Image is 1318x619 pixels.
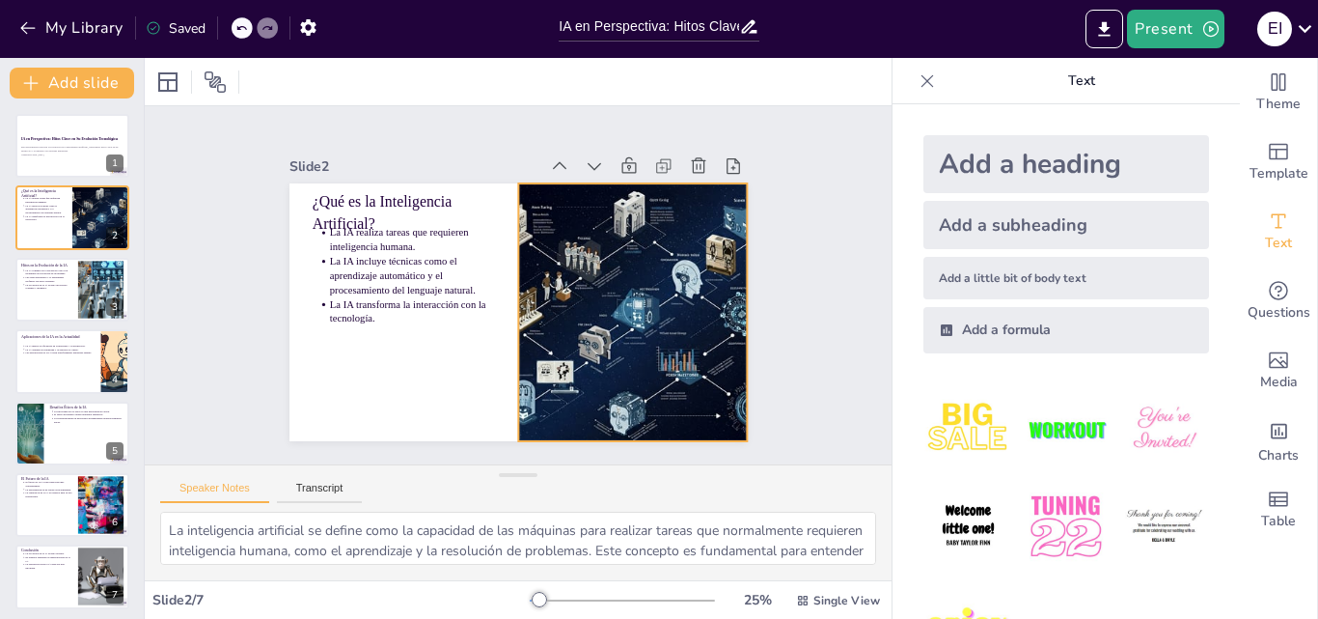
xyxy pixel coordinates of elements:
[1260,372,1298,393] span: Media
[25,214,67,221] p: La IA transforma la interacción con la tecnología.
[25,556,72,563] p: Es esencial entender las implicaciones de la IA.
[25,283,72,290] p: La evolución de la IA ha sido un proceso continuo y dinámico.
[374,139,495,290] p: La IA transforma la interacción con la tecnología.
[21,187,67,198] p: ¿Qué es la Inteligencia Artificial?
[923,384,1013,474] img: 1.jpeg
[21,263,72,268] p: Hitos en la Evolución de la IA
[10,68,134,98] button: Add slide
[1248,302,1310,324] span: Questions
[15,329,129,393] div: 4
[25,552,72,556] p: La evolución de la IA ha sido notable.
[54,416,124,423] p: La responsabilidad en decisiones automatizadas plantea preguntas éticas.
[923,201,1209,249] div: Add a subheading
[15,402,129,465] div: 5
[923,307,1209,353] div: Add a formula
[25,488,72,492] p: La automatización de tareas se incrementará.
[559,13,739,41] input: Insert title
[146,19,206,38] div: Saved
[25,352,95,355] p: Las aplicaciones de la IA están transformando industrias enteras.
[1240,267,1317,336] div: Get real-time input from your audience
[438,63,580,237] p: ¿Qué es la Inteligencia Artificial?
[813,593,880,608] span: Single View
[106,298,124,316] div: 3
[923,482,1013,572] img: 4.jpeg
[734,591,781,609] div: 25 %
[15,258,129,322] div: 3
[21,146,124,153] p: Esta presentación explora la evolución de la inteligencia artificial, destacando hitos clave en s...
[923,257,1209,299] div: Add a little bit of body text
[25,204,67,214] p: La IA incluye técnicas como el aprendizaje automático y el procesamiento del lenguaje natural.
[106,227,124,244] div: 2
[25,268,72,275] p: La IA comenzó en la década de 1950 con programas de resolución de problemas.
[398,114,530,273] p: La IA incluye técnicas como el aprendizaje automático y el procesamiento del lenguaje natural.
[106,586,124,604] div: 7
[1257,10,1292,48] button: E I
[25,196,67,203] p: La IA realiza tareas que requieren inteligencia humana.
[14,13,131,43] button: My Library
[277,482,363,503] button: Transcript
[25,492,72,498] p: La regulación de la IA es esencial para su uso responsable.
[1240,475,1317,545] div: Add a table
[923,135,1209,193] div: Add a heading
[54,409,124,413] p: La privacidad de los datos es una preocupación crítica.
[49,404,124,409] p: Desafíos Éticos de la IA
[152,67,183,98] div: Layout
[15,114,129,178] div: 1
[21,153,124,156] p: Generated with [URL]
[21,334,96,340] p: Aplicaciones de la IA en la Actualidad
[943,58,1221,104] p: Text
[25,481,72,488] p: El futuro de la IA traerá innovaciones sorprendentes.
[1257,12,1292,46] div: E I
[1256,94,1301,115] span: Theme
[1261,511,1296,532] span: Table
[473,24,634,237] div: Slide 2
[106,155,124,172] div: 1
[1240,127,1317,197] div: Add ready made slides
[1265,233,1292,254] span: Text
[1240,197,1317,267] div: Add text boxes
[54,412,124,416] p: El sesgo algorítmico puede perpetuar prejuicios.
[160,512,876,565] textarea: La inteligencia artificial se define como la capacidad de las máquinas para realizar tareas que n...
[15,185,129,249] div: 2
[106,371,124,388] div: 4
[21,548,72,553] p: Conclusión
[106,514,124,531] div: 6
[1127,10,1223,48] button: Present
[106,442,124,460] div: 5
[21,476,72,482] p: El Futuro de la IA
[204,70,227,94] span: Position
[432,98,553,248] p: La IA realiza tareas que requieren inteligencia humana.
[1258,445,1299,466] span: Charts
[1119,482,1209,572] img: 6.jpeg
[1085,10,1123,48] button: Export to PowerPoint
[152,591,530,609] div: Slide 2 / 7
[21,137,118,141] strong: IA en Perspectiva: Hitos Clave en Su Evolución Tecnológica
[25,563,72,570] p: La educación sobre la IA debe ser una prioridad.
[1021,384,1111,474] img: 2.jpeg
[15,545,129,608] div: 7
[25,348,95,352] p: La IA optimiza el marketing y la atención al cliente.
[1240,406,1317,475] div: Add charts and graphs
[25,345,95,349] p: La IA mejora la eficiencia en la medicina y la automoción.
[1119,384,1209,474] img: 3.jpeg
[160,482,269,503] button: Speaker Notes
[1240,336,1317,406] div: Add images, graphics, shapes or video
[25,275,72,282] p: Las redes neuronales y el aprendizaje profundo son hitos recientes.
[1240,58,1317,127] div: Change the overall theme
[1021,482,1111,572] img: 5.jpeg
[15,473,129,537] div: 6
[1249,163,1308,184] span: Template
